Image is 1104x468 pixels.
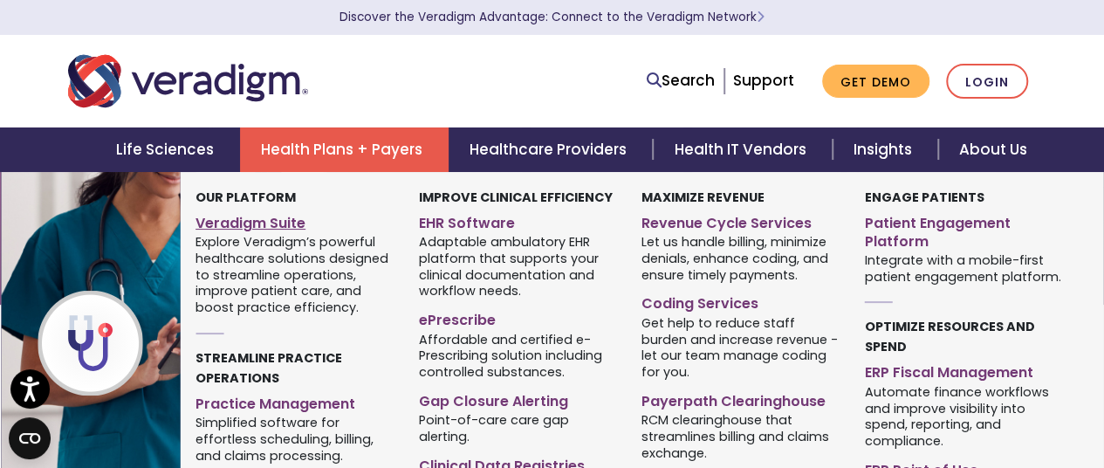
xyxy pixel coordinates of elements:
span: Learn More [757,9,765,25]
strong: Engage Patients [865,189,984,206]
strong: Improve Clinical Efficiency [419,189,613,206]
a: Support [733,70,794,91]
span: Integrate with a mobile-first patient engagement platform. [865,251,1062,285]
a: Revenue Cycle Services [641,208,839,233]
a: Get Demo [822,65,929,99]
span: RCM clearinghouse that streamlines billing and claims exchange. [641,411,839,462]
span: Explore Veradigm’s powerful healthcare solutions designed to streamline operations, improve patie... [195,233,393,316]
a: Coding Services [641,288,839,313]
span: Simplified software for effortless scheduling, billing, and claims processing. [195,414,393,465]
a: Life Sciences [95,127,240,172]
strong: Streamline Practice Operations [195,349,342,387]
a: Patient Engagement Platform [865,208,1062,251]
button: Open CMP widget [9,417,51,459]
a: Health Plans + Payers [240,127,449,172]
strong: Maximize Revenue [641,189,765,206]
a: ePrescribe [419,305,616,330]
span: Adaptable ambulatory EHR platform that supports your clinical documentation and workflow needs. [419,233,616,299]
a: Practice Management [195,389,393,414]
span: Affordable and certified e-Prescribing solution including controlled substances. [419,330,616,381]
a: Search [647,69,715,93]
a: EHR Software [419,208,616,233]
span: Get help to reduce staff burden and increase revenue - let our team manage coding for you. [641,313,839,380]
span: Automate finance workflows and improve visibility into spend, reporting, and compliance. [865,382,1062,449]
a: Healthcare Providers [449,127,653,172]
a: Veradigm Suite [195,208,393,233]
a: Gap Closure Alerting [419,386,616,411]
span: Point-of-care care gap alerting. [419,411,616,445]
a: Login [946,64,1028,100]
strong: Optimize Resources and Spend [865,318,1035,355]
a: Health IT Vendors [653,127,832,172]
img: Veradigm logo [68,52,308,110]
span: Let us handle billing, minimize denials, enhance coding, and ensure timely payments. [641,233,839,284]
a: About Us [938,127,1048,172]
a: ERP Fiscal Management [865,357,1062,382]
a: Discover the Veradigm Advantage: Connect to the Veradigm NetworkLearn More [339,9,765,25]
strong: Our Platform [195,189,296,206]
a: Payerpath Clearinghouse [641,386,839,411]
a: Insights [833,127,938,172]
